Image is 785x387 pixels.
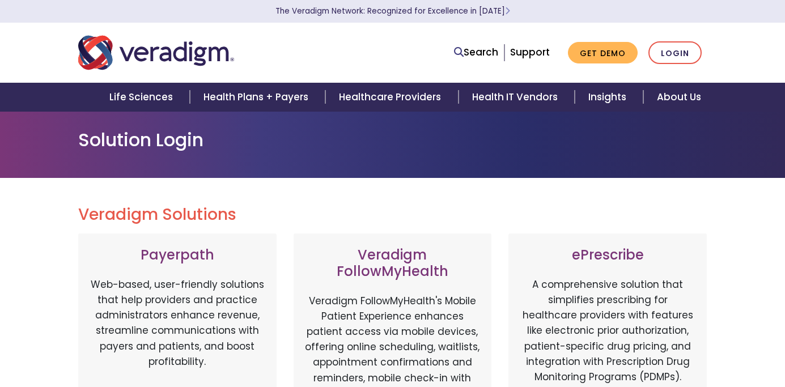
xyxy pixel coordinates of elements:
[648,41,702,65] a: Login
[325,83,458,112] a: Healthcare Providers
[520,247,695,263] h3: ePrescribe
[78,34,234,71] img: Veradigm logo
[505,6,510,16] span: Learn More
[275,6,510,16] a: The Veradigm Network: Recognized for Excellence in [DATE]Learn More
[568,42,638,64] a: Get Demo
[90,247,265,263] h3: Payerpath
[96,83,190,112] a: Life Sciences
[78,205,707,224] h2: Veradigm Solutions
[305,247,481,280] h3: Veradigm FollowMyHealth
[459,83,575,112] a: Health IT Vendors
[78,129,707,151] h1: Solution Login
[643,83,715,112] a: About Us
[575,83,643,112] a: Insights
[510,45,550,59] a: Support
[454,45,498,60] a: Search
[190,83,325,112] a: Health Plans + Payers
